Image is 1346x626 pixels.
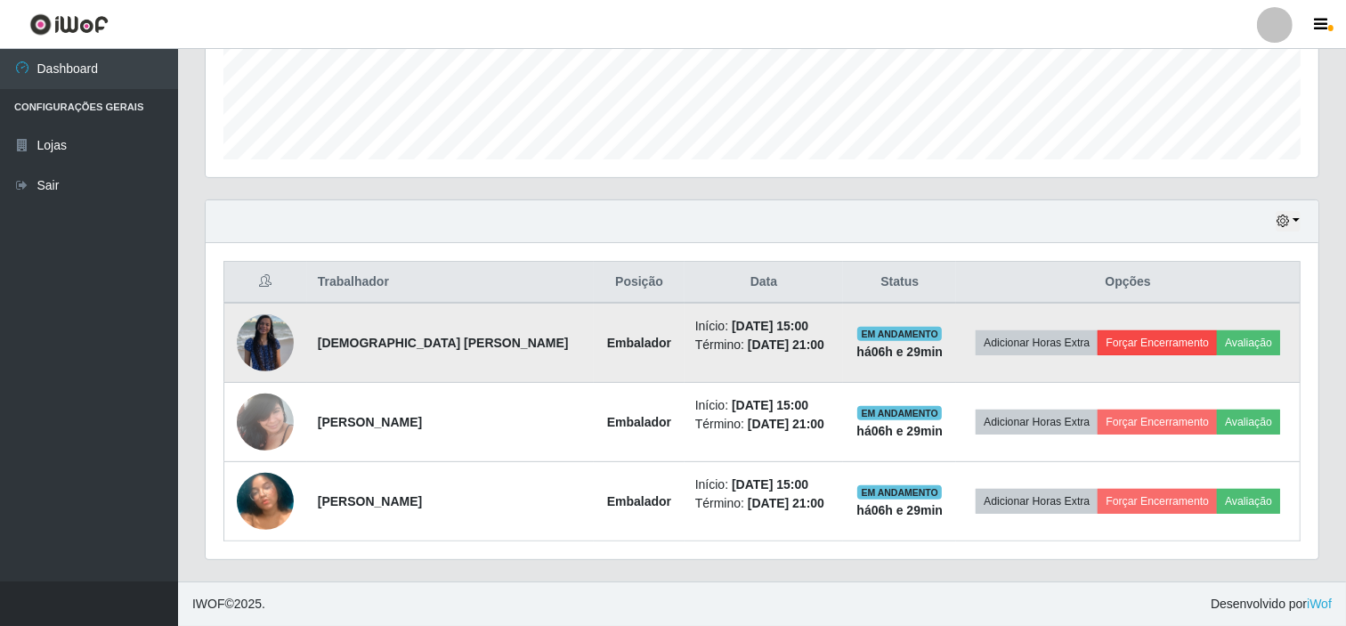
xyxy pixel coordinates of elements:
th: Trabalhador [307,262,594,304]
time: [DATE] 21:00 [748,337,824,352]
span: EM ANDAMENTO [857,406,942,420]
time: [DATE] 15:00 [732,398,808,412]
img: 1737083770304.jpeg [237,451,294,552]
strong: Embalador [607,415,671,429]
span: © 2025 . [192,595,265,614]
li: Início: [695,396,832,415]
strong: há 06 h e 29 min [856,345,943,359]
th: Status [843,262,956,304]
a: iWof [1307,597,1332,611]
button: Forçar Encerramento [1098,489,1217,514]
li: Término: [695,494,832,513]
time: [DATE] 21:00 [748,496,824,510]
time: [DATE] 21:00 [748,417,824,431]
button: Forçar Encerramento [1098,330,1217,355]
strong: há 06 h e 29 min [856,424,943,438]
button: Forçar Encerramento [1098,410,1217,435]
span: EM ANDAMENTO [857,485,942,500]
span: EM ANDAMENTO [857,327,942,341]
button: Adicionar Horas Extra [976,489,1098,514]
th: Opções [956,262,1300,304]
strong: [PERSON_NAME] [318,415,422,429]
strong: [DEMOGRAPHIC_DATA] [PERSON_NAME] [318,336,569,350]
button: Avaliação [1217,330,1280,355]
button: Avaliação [1217,489,1280,514]
strong: Embalador [607,336,671,350]
img: 1664103372055.jpeg [237,314,294,371]
time: [DATE] 15:00 [732,477,808,492]
button: Adicionar Horas Extra [976,410,1098,435]
li: Início: [695,317,832,336]
img: CoreUI Logo [29,13,109,36]
button: Adicionar Horas Extra [976,330,1098,355]
span: IWOF [192,597,225,611]
strong: [PERSON_NAME] [318,494,422,508]
button: Avaliação [1217,410,1280,435]
time: [DATE] 15:00 [732,319,808,333]
th: Posição [594,262,685,304]
span: Desenvolvido por [1211,595,1332,614]
li: Término: [695,415,832,434]
strong: Embalador [607,494,671,508]
li: Término: [695,336,832,354]
th: Data [685,262,843,304]
strong: há 06 h e 29 min [856,503,943,517]
img: 1706050148347.jpeg [237,384,294,459]
li: Início: [695,476,832,494]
